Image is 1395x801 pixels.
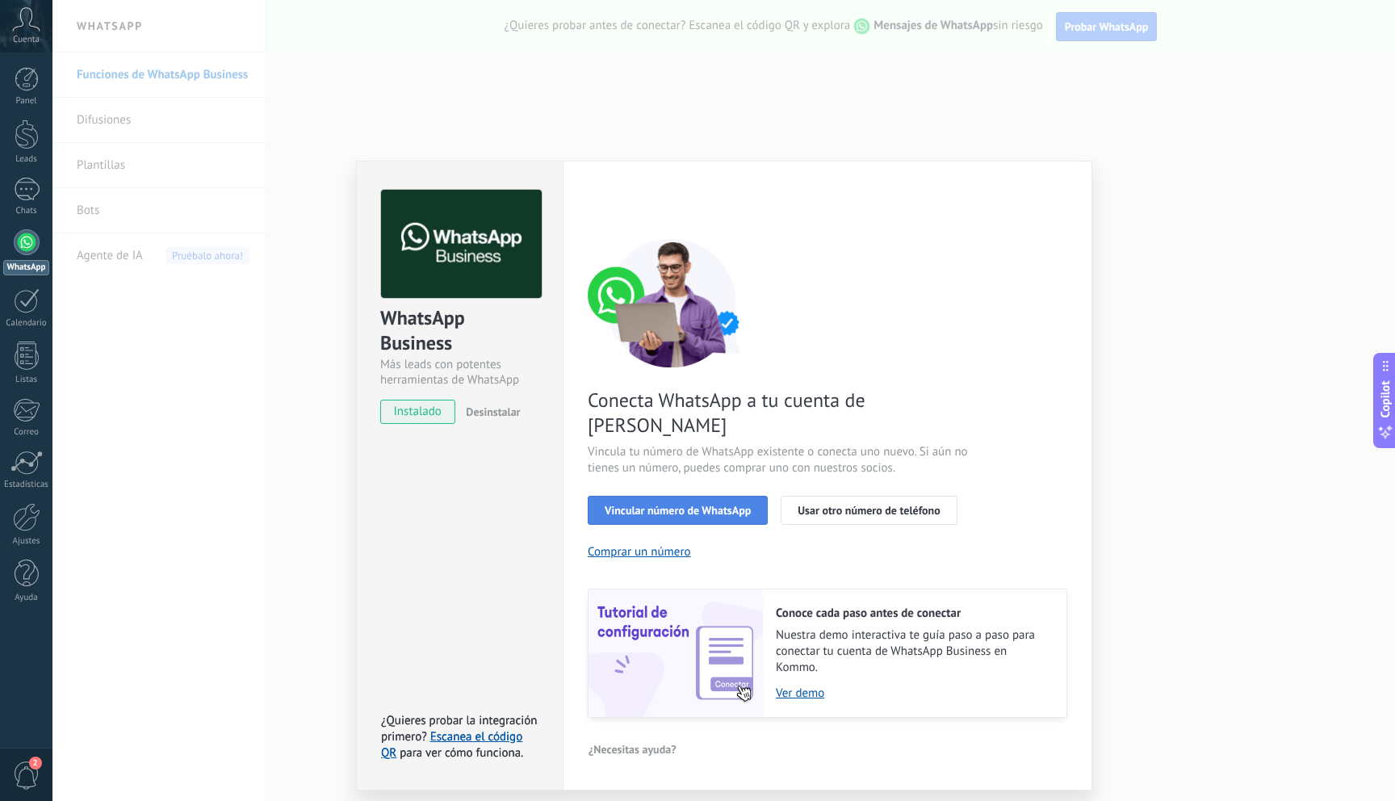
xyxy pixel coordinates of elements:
[589,744,677,755] span: ¿Necesitas ayuda?
[380,357,539,388] div: Más leads con potentes herramientas de WhatsApp
[13,35,40,45] span: Cuenta
[588,544,691,560] button: Comprar un número
[381,729,522,761] a: Escanea el código QR
[588,238,757,367] img: connect number
[605,505,751,516] span: Vincular número de WhatsApp
[776,627,1050,676] span: Nuestra demo interactiva te guía paso a paso para conectar tu cuenta de WhatsApp Business en Kommo.
[29,757,42,770] span: 2
[3,260,49,275] div: WhatsApp
[588,496,768,525] button: Vincular número de WhatsApp
[3,154,50,165] div: Leads
[588,388,972,438] span: Conecta WhatsApp a tu cuenta de [PERSON_NAME]
[3,96,50,107] div: Panel
[3,480,50,490] div: Estadísticas
[3,593,50,603] div: Ayuda
[3,318,50,329] div: Calendario
[400,745,523,761] span: para ver cómo funciona.
[1377,381,1393,418] span: Copilot
[381,400,455,424] span: instalado
[798,505,940,516] span: Usar otro número de teléfono
[3,375,50,385] div: Listas
[381,190,542,299] img: logo_main.png
[3,427,50,438] div: Correo
[588,444,972,476] span: Vincula tu número de WhatsApp existente o conecta uno nuevo. Si aún no tienes un número, puedes c...
[466,405,520,419] span: Desinstalar
[459,400,520,424] button: Desinstalar
[588,737,677,761] button: ¿Necesitas ayuda?
[3,206,50,216] div: Chats
[781,496,957,525] button: Usar otro número de teléfono
[3,536,50,547] div: Ajustes
[776,686,1050,701] a: Ver demo
[776,606,1050,621] h2: Conoce cada paso antes de conectar
[381,713,538,744] span: ¿Quieres probar la integración primero?
[380,305,539,357] div: WhatsApp Business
